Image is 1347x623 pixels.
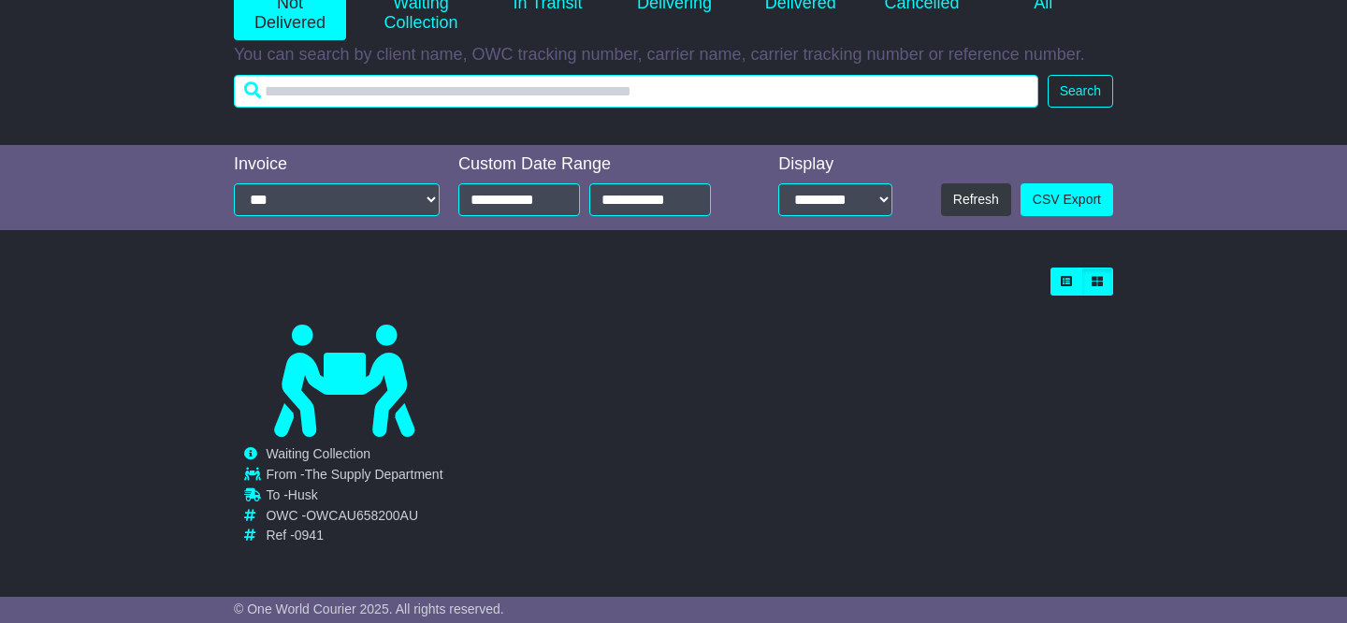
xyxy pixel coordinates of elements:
span: Husk [288,487,318,502]
span: 0941 [295,528,324,543]
td: Ref - [266,528,442,543]
span: OWCAU658200AU [306,508,418,523]
td: OWC - [266,508,442,529]
span: The Supply Department [305,467,443,482]
div: Display [778,154,892,175]
div: Custom Date Range [458,154,739,175]
td: To - [266,487,442,508]
td: From - [266,467,442,487]
button: Search [1048,75,1113,108]
div: Invoice [234,154,440,175]
span: Waiting Collection [266,446,370,461]
span: © One World Courier 2025. All rights reserved. [234,601,504,616]
p: You can search by client name, OWC tracking number, carrier name, carrier tracking number or refe... [234,45,1113,65]
button: Refresh [941,183,1011,216]
a: CSV Export [1021,183,1113,216]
